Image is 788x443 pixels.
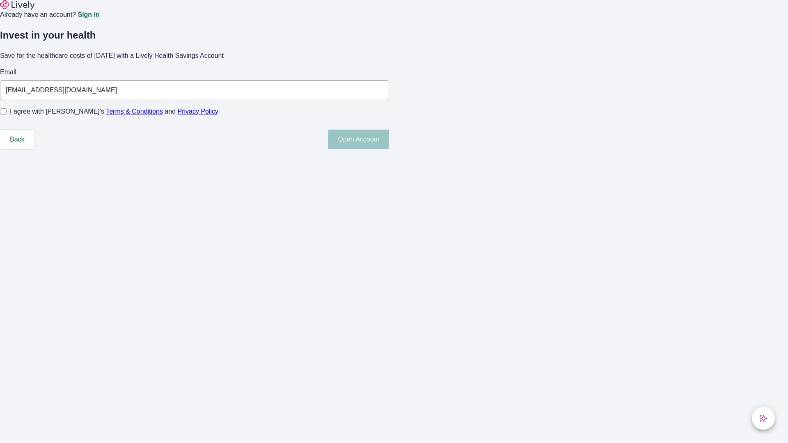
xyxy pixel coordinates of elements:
a: Privacy Policy [178,108,219,115]
span: I agree with [PERSON_NAME]’s and [10,107,218,116]
button: chat [752,407,775,430]
svg: Lively AI Assistant [759,414,767,422]
a: Sign in [78,11,99,18]
a: Terms & Conditions [106,108,163,115]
